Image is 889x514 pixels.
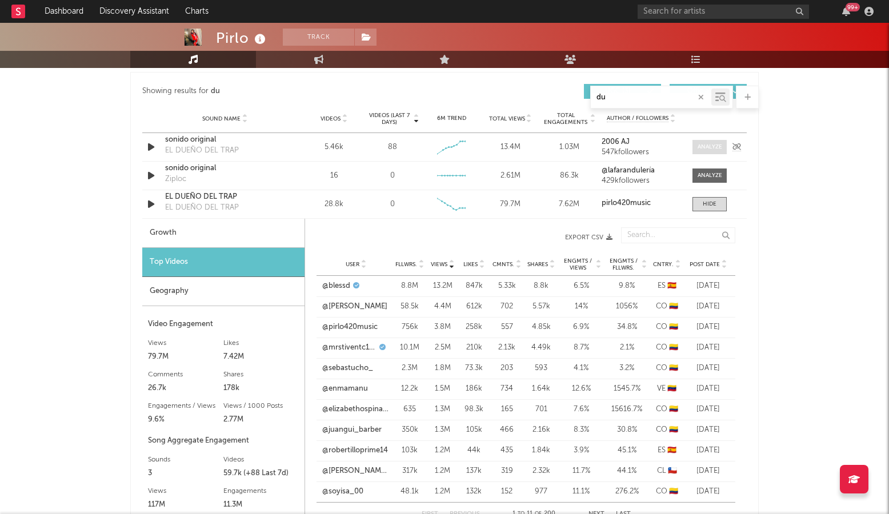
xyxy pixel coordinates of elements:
div: 59.7k (+88 Last 7d) [223,467,299,480]
span: Author / Followers [607,115,668,122]
div: 3 [148,467,223,480]
div: 258k [461,322,487,333]
div: Engagements [223,484,299,498]
span: Sound Name [202,115,241,122]
div: 7.42M [223,350,299,364]
div: 3.9 % [561,445,601,456]
div: 1.03M [543,142,596,153]
div: 44.1 % [607,465,647,477]
button: Export CSV [328,234,612,241]
div: Videos [223,453,299,467]
a: @soyisa_00 [322,486,363,497]
a: @sebastucho_ [322,363,373,374]
div: [DATE] [687,322,730,333]
div: CO [652,486,681,497]
div: 756k [395,322,424,333]
div: 734 [492,383,521,395]
div: [DATE] [687,363,730,374]
strong: @lafarandulería [602,167,655,174]
a: @elizabethospina23 [322,404,390,415]
div: CO [652,342,681,354]
div: 5.57k [527,301,555,312]
div: 11.3M [223,498,299,512]
button: Track [283,29,354,46]
div: 2.61M [484,170,537,182]
div: [DATE] [687,445,730,456]
div: 3.8M [430,322,455,333]
div: CO [652,404,681,415]
div: 2.16k [527,424,555,436]
div: 847k [461,280,487,292]
div: 10.1M [395,342,424,354]
div: 557 [492,322,521,333]
div: 276.2 % [607,486,647,497]
div: 137k [461,465,487,477]
span: 🇨🇱 [668,467,677,475]
a: @mrstiventc1977 [322,342,377,354]
div: 12.6 % [561,383,601,395]
div: 2.3M [395,363,424,374]
span: Total Engagements [543,112,589,126]
strong: pirlo420music [602,199,651,207]
div: 1.5M [430,383,455,395]
div: VE [652,383,681,395]
button: UGC(3) [584,84,661,99]
div: 0 [390,170,395,182]
span: User [346,261,359,268]
input: Search... [621,227,735,243]
span: 🇪🇸 [667,282,676,290]
span: Cntry. [653,261,674,268]
div: 44k [461,445,487,456]
div: 1056 % [607,301,647,312]
div: [DATE] [687,301,730,312]
a: @pirlo420music [322,322,378,333]
div: 13.2M [430,280,455,292]
div: 34.8 % [607,322,647,333]
div: 4.85k [527,322,555,333]
span: 🇪🇸 [667,447,676,454]
div: EL DUEÑO DEL TRAP [165,202,239,214]
div: 1545.7 % [607,383,647,395]
div: 635 [395,404,424,415]
span: 🇨🇴 [669,405,678,413]
a: sonido original [165,163,285,174]
div: 1.2M [430,465,455,477]
div: 28.8k [307,199,361,210]
div: 14 % [561,301,601,312]
a: @lafarandulería [602,167,681,175]
div: 98.3k [461,404,487,415]
div: 8.3 % [561,424,601,436]
div: 58.5k [395,301,424,312]
span: 🇨🇴 [669,488,678,495]
span: 🇨🇴 [669,364,678,372]
div: CL [652,465,681,477]
div: 12.2k [395,383,424,395]
div: [DATE] [687,280,730,292]
div: 2.1 % [607,342,647,354]
div: 152 [492,486,521,497]
div: Showing results for [142,84,444,99]
div: Pirlo [216,29,269,47]
a: @blessd [322,280,350,292]
a: @juangui_barber [322,424,382,436]
div: 1.8M [430,363,455,374]
span: 🇨🇴 [669,426,678,433]
div: Views [148,336,223,350]
div: CO [652,301,681,312]
span: Videos [321,115,341,122]
a: @[PERSON_NAME] [322,301,387,312]
span: Post Date [690,261,720,268]
div: 11.1 % [561,486,601,497]
span: 🇨🇴 [669,303,678,310]
div: 429k followers [602,177,681,185]
div: 0 [390,199,395,210]
div: Likes [223,336,299,350]
div: EL DUEÑO DEL TRAP [165,145,239,156]
div: 1.3M [430,404,455,415]
div: 11.7 % [561,465,601,477]
span: Videos (last 7 days) [366,112,413,126]
span: Engmts / Fllwrs. [607,258,640,271]
div: 1.2M [430,445,455,456]
div: Comments [148,368,223,382]
a: @robertilloprime14 [322,445,388,456]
